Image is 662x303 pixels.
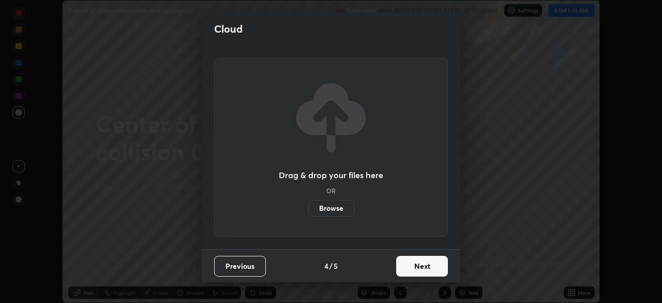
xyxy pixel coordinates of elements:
h4: 5 [334,261,338,271]
button: Previous [214,256,266,277]
h3: Drag & drop your files here [279,171,383,179]
h2: Cloud [214,22,243,36]
h4: / [329,261,333,271]
button: Next [396,256,448,277]
h5: OR [326,187,336,194]
h4: 4 [324,261,328,271]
